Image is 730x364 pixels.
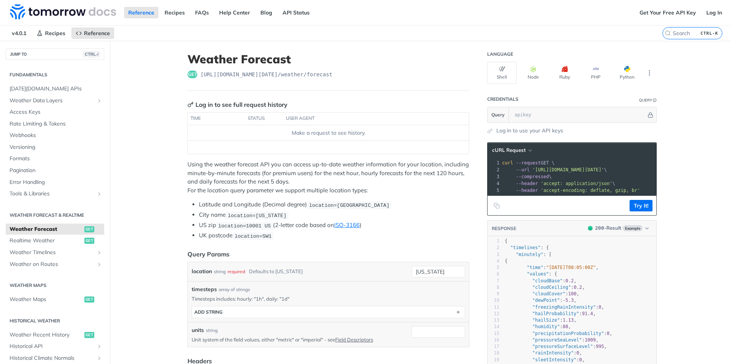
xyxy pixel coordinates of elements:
span: Weather Forecast [10,225,82,233]
button: Show subpages for Weather on Routes [96,261,102,267]
span: \ [502,174,552,179]
a: Weather Mapsget [6,294,104,305]
button: Show subpages for Historical API [96,343,102,350]
span: GET \ [502,160,554,166]
img: Tomorrow.io Weather API Docs [10,4,116,19]
span: : , [505,317,577,323]
a: ISO-3166 [334,221,360,229]
span: "freezingRainIntensity" [532,304,596,310]
div: 2 [488,245,499,251]
div: Credentials [487,96,518,102]
button: RESPONSE [491,225,517,232]
span: : , [505,278,577,283]
div: string [214,266,226,277]
span: : , [505,324,571,329]
span: "time" [527,265,543,270]
span: get [84,296,94,303]
p: Using the weather forecast API you can access up-to-date weather information for your location, i... [187,160,469,195]
span: : [ [505,252,552,257]
span: "pressureSurfaceLevel" [532,344,593,349]
a: Weather Recent Historyget [6,329,104,341]
a: [DATE][DOMAIN_NAME] APIs [6,83,104,95]
span: 0.2 [565,278,574,283]
span: : , [505,350,582,356]
a: Reference [71,27,114,39]
span: 995 [596,344,604,349]
button: More Languages [644,67,655,79]
li: Latitude and Longitude (Decimal degree) [199,200,469,209]
span: "minutely" [516,252,543,257]
div: 5 [488,264,499,271]
span: "timelines" [510,245,540,250]
button: PHP [581,62,610,84]
a: Weather TimelinesShow subpages for Weather Timelines [6,247,104,258]
span: Weather Maps [10,296,82,303]
span: get [187,71,197,78]
span: Reference [84,30,110,37]
span: location=[US_STATE] [228,213,286,218]
span: 0 [579,357,582,362]
span: Example [623,225,643,231]
span: 100 [568,291,577,296]
div: 7 [488,278,499,284]
span: - [563,298,565,303]
kbd: CTRL-K [699,29,720,37]
h2: Weather Forecast & realtime [6,212,104,219]
div: 12 [488,311,499,317]
th: time [188,113,245,125]
span: "values" [527,271,549,277]
span: "hailSize" [532,317,560,323]
span: 0.2 [574,285,582,290]
button: Hide [646,111,654,119]
h1: Weather Forecast [187,52,469,66]
span: "sleetIntensity" [532,357,577,362]
a: Weather Data LayersShow subpages for Weather Data Layers [6,95,104,106]
a: Error Handling [6,177,104,188]
span: location=[GEOGRAPHIC_DATA] [309,202,389,208]
span: 200 [588,226,593,230]
span: 88 [563,324,568,329]
span: "precipitationProbability" [532,331,604,336]
span: 'accept-encoding: deflate, gzip, br' [541,188,640,193]
div: 4 [488,258,499,264]
a: Pagination [6,165,104,176]
button: Shell [487,62,517,84]
span: Versioning [10,143,102,151]
a: Webhooks [6,130,104,141]
h2: Fundamentals [6,71,104,78]
div: Make a request to see history. [191,129,466,137]
span: 0 [607,331,609,336]
a: Get Your Free API Key [635,7,700,18]
span: : , [505,331,612,336]
label: units [192,326,204,334]
span: --header [516,181,538,186]
li: City name [199,211,469,219]
span: Access Keys [10,108,102,116]
button: cURL Request [489,147,534,154]
button: Show subpages for Weather Data Layers [96,98,102,104]
div: required [228,266,245,277]
span: Weather on Routes [10,261,94,268]
span: [DATE][DOMAIN_NAME] APIs [10,85,102,93]
a: Weather on RoutesShow subpages for Weather on Routes [6,259,104,270]
div: string [206,327,218,334]
button: Ruby [550,62,579,84]
span: "humidity" [532,324,560,329]
span: : , [505,298,577,303]
div: 16 [488,337,499,343]
a: Log in to use your API keys [496,127,563,135]
a: Reference [124,7,158,18]
span: Realtime Weather [10,237,82,245]
div: 1 [488,159,501,166]
span: curl [502,160,513,166]
div: QueryInformation [639,97,657,103]
div: 18 [488,350,499,356]
a: Recipes [160,7,189,18]
a: Weather Forecastget [6,224,104,235]
svg: Search [665,30,671,36]
span: \ [502,181,615,186]
span: { [505,258,507,264]
li: US zip (2-letter code based on ) [199,221,469,230]
span: : , [505,337,599,343]
span: { [505,238,507,244]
